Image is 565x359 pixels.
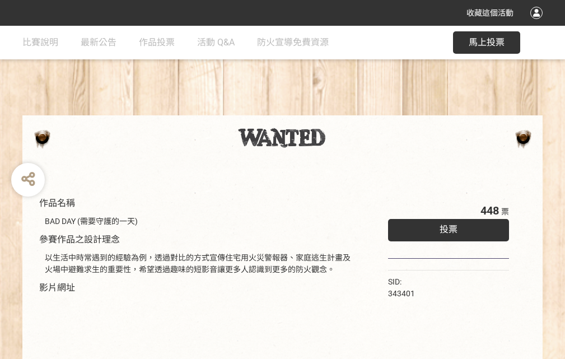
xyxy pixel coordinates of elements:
div: 以生活中時常遇到的經驗為例，透過對比的方式宣傳住宅用火災警報器、家庭逃生計畫及火場中避難求生的重要性，希望透過趣味的短影音讓更多人認識到更多的防火觀念。 [45,252,354,276]
span: 作品名稱 [39,198,75,208]
a: 活動 Q&A [197,26,235,59]
span: 票 [501,207,509,216]
span: 比賽說明 [22,37,58,48]
span: 影片網址 [39,282,75,293]
span: 馬上投票 [469,37,505,48]
a: 比賽說明 [22,26,58,59]
a: 最新公告 [81,26,116,59]
iframe: Facebook Share [418,276,474,287]
span: 收藏這個活動 [466,8,513,17]
span: 活動 Q&A [197,37,235,48]
span: 防火宣導免費資源 [257,37,329,48]
span: 作品投票 [139,37,175,48]
span: 448 [480,204,499,217]
span: 最新公告 [81,37,116,48]
span: 投票 [440,224,457,235]
a: 防火宣導免費資源 [257,26,329,59]
span: 參賽作品之設計理念 [39,234,120,245]
button: 馬上投票 [453,31,520,54]
span: SID: 343401 [388,277,415,298]
a: 作品投票 [139,26,175,59]
div: BAD DAY (需要守護的一天) [45,216,354,227]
